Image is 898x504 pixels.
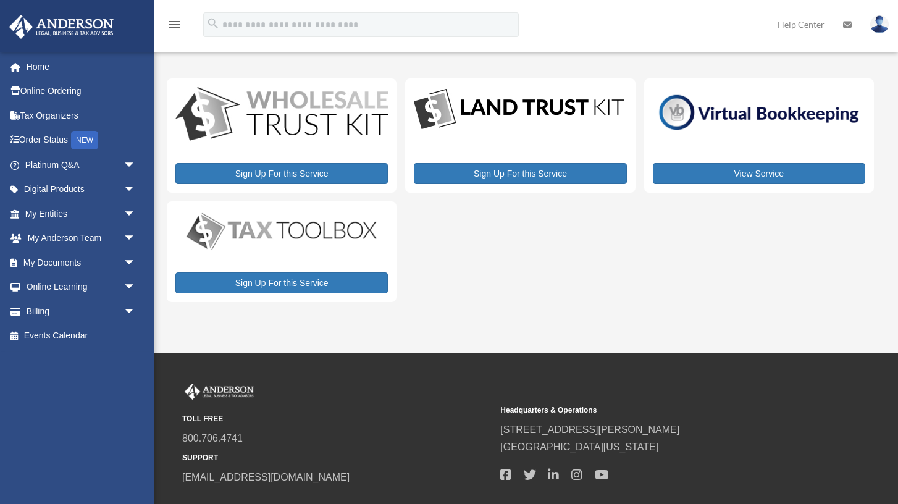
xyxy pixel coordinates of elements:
img: Anderson Advisors Platinum Portal [6,15,117,39]
img: LandTrust_lgo-1.jpg [414,87,624,132]
a: Online Ordering [9,79,154,104]
small: SUPPORT [182,451,492,464]
a: [EMAIL_ADDRESS][DOMAIN_NAME] [182,472,350,482]
a: View Service [653,163,865,184]
span: arrow_drop_down [124,275,148,300]
a: My Entitiesarrow_drop_down [9,201,154,226]
a: Home [9,54,154,79]
span: arrow_drop_down [124,153,148,178]
a: [STREET_ADDRESS][PERSON_NAME] [500,424,679,435]
img: User Pic [870,15,889,33]
a: Online Learningarrow_drop_down [9,275,154,300]
a: Platinum Q&Aarrow_drop_down [9,153,154,177]
small: TOLL FREE [182,413,492,426]
img: taxtoolbox_new-1.webp [175,210,388,253]
a: Digital Productsarrow_drop_down [9,177,148,202]
i: menu [167,17,182,32]
span: arrow_drop_down [124,201,148,227]
span: arrow_drop_down [124,250,148,275]
a: menu [167,22,182,32]
a: Billingarrow_drop_down [9,299,154,324]
a: Sign Up For this Service [175,163,388,184]
img: WS-Trust-Kit-lgo-1.jpg [175,87,388,143]
a: Tax Organizers [9,103,154,128]
a: Sign Up For this Service [414,163,626,184]
a: Order StatusNEW [9,128,154,153]
a: 800.706.4741 [182,433,243,443]
span: arrow_drop_down [124,226,148,251]
span: arrow_drop_down [124,177,148,203]
a: Sign Up For this Service [175,272,388,293]
a: My Documentsarrow_drop_down [9,250,154,275]
a: [GEOGRAPHIC_DATA][US_STATE] [500,442,658,452]
img: Anderson Advisors Platinum Portal [182,384,256,400]
span: arrow_drop_down [124,299,148,324]
a: Events Calendar [9,324,154,348]
div: NEW [71,131,98,149]
small: Headquarters & Operations [500,404,810,417]
i: search [206,17,220,30]
a: My Anderson Teamarrow_drop_down [9,226,154,251]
